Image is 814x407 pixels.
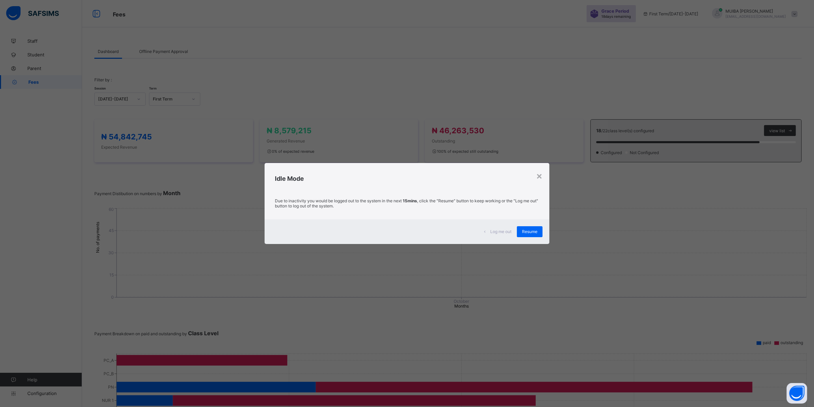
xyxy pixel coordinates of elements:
strong: 15mins [403,198,417,203]
button: Open asap [787,383,807,404]
span: Log me out [490,229,511,234]
p: Due to inactivity you would be logged out to the system in the next , click the "Resume" button t... [275,198,539,208]
h2: Idle Mode [275,175,539,182]
div: × [536,170,543,181]
span: Resume [522,229,537,234]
